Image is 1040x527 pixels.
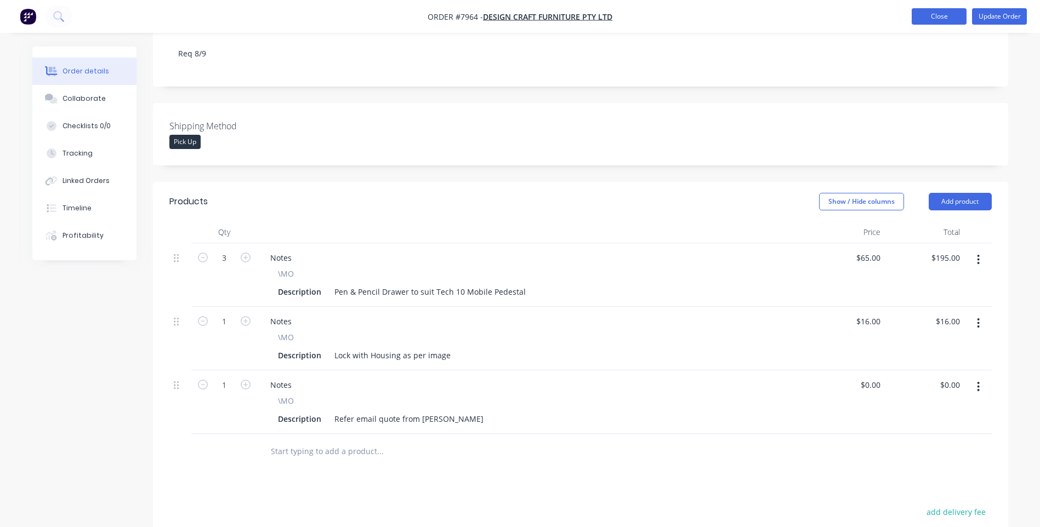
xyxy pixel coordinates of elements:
[169,195,208,208] div: Products
[169,119,306,133] label: Shipping Method
[929,193,992,210] button: Add product
[330,284,530,300] div: Pen & Pencil Drawer to suit Tech 10 Mobile Pedestal
[262,377,300,393] div: Notes
[274,347,326,363] div: Description
[274,284,326,300] div: Description
[428,12,483,22] span: Order #7964 -
[191,221,257,243] div: Qty
[32,222,137,249] button: Profitability
[278,331,294,343] span: \MO
[262,250,300,266] div: Notes
[330,347,455,363] div: Lock with Housing as per image
[169,37,992,70] div: Req 8/9
[330,411,488,427] div: Refer email quote from [PERSON_NAME]
[62,176,110,186] div: Linked Orders
[819,193,904,210] button: Show / Hide columns
[483,12,612,22] a: Design Craft Furniture Pty Ltd
[32,167,137,194] button: Linked Orders
[32,112,137,140] button: Checklists 0/0
[278,268,294,279] span: \MO
[20,8,36,25] img: Factory
[62,203,92,213] div: Timeline
[62,66,109,76] div: Order details
[62,148,93,158] div: Tracking
[169,135,201,149] div: Pick Up
[274,411,326,427] div: Description
[885,221,964,243] div: Total
[62,94,106,104] div: Collaborate
[805,221,885,243] div: Price
[921,505,992,519] button: add delivery fee
[270,440,490,462] input: Start typing to add a product...
[262,313,300,329] div: Notes
[62,231,104,240] div: Profitability
[32,85,137,112] button: Collaborate
[32,140,137,167] button: Tracking
[278,395,294,406] span: \MO
[32,58,137,85] button: Order details
[972,8,1027,25] button: Update Order
[32,194,137,222] button: Timeline
[62,121,111,131] div: Checklists 0/0
[912,8,967,25] button: Close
